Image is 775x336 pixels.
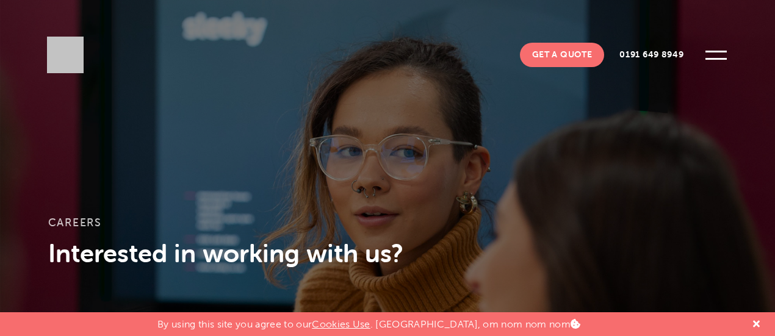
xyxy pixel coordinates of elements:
[48,238,727,268] h3: Interested in working with us?
[47,37,84,73] img: Sleeky Web Design Newcastle
[312,318,370,330] a: Cookies Use
[607,43,696,67] a: 0191 649 8949
[48,216,727,238] h1: Careers
[157,312,580,330] p: By using this site you agree to our . [GEOGRAPHIC_DATA], om nom nom nom
[520,43,605,67] a: Get A Quote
